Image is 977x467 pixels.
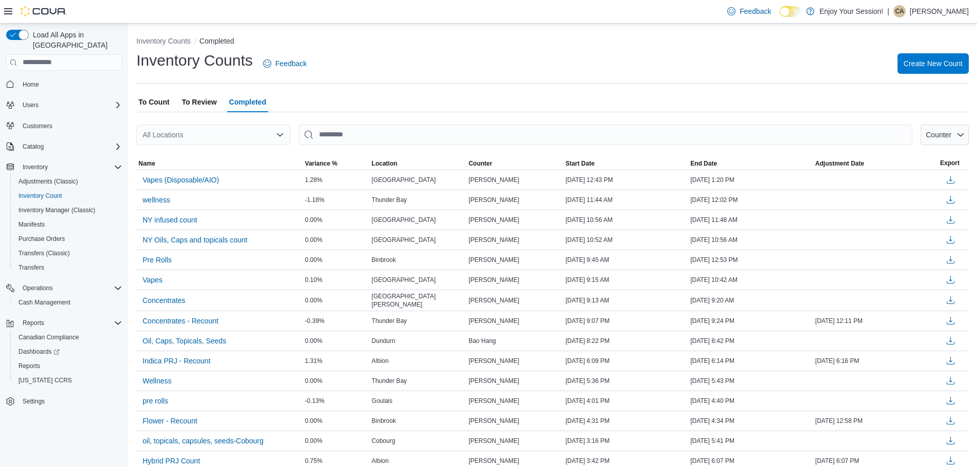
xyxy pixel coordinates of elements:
[14,190,66,202] a: Inventory Count
[143,255,172,265] span: Pre Rolls
[14,218,122,231] span: Manifests
[18,282,57,294] button: Operations
[940,159,960,167] span: Export
[18,333,79,341] span: Canadian Compliance
[370,254,467,266] div: Binbrook
[813,415,938,427] div: [DATE] 12:58 PM
[564,194,688,206] div: [DATE] 11:44 AM
[138,212,201,228] button: NY infused count
[564,335,688,347] div: [DATE] 8:22 PM
[138,333,230,349] button: Oil, Caps, Topicals, Seeds
[14,175,122,188] span: Adjustments (Classic)
[143,336,226,346] span: Oil, Caps, Topicals, Seeds
[303,174,370,186] div: 1.28%
[14,204,99,216] a: Inventory Manager (Classic)
[303,395,370,407] div: -0.13%
[18,235,65,243] span: Purchase Orders
[2,281,126,295] button: Operations
[370,234,467,246] div: [GEOGRAPHIC_DATA]
[564,234,688,246] div: [DATE] 10:52 AM
[18,220,45,229] span: Manifests
[688,455,813,467] div: [DATE] 6:07 PM
[18,206,95,214] span: Inventory Manager (Classic)
[895,5,904,17] span: CA
[136,36,969,48] nav: An example of EuiBreadcrumbs
[18,99,43,111] button: Users
[14,360,122,372] span: Reports
[18,376,72,384] span: [US_STATE] CCRS
[688,435,813,447] div: [DATE] 5:41 PM
[143,275,163,285] span: Vapes
[138,293,189,308] button: Concentrates
[138,433,268,449] button: oil, topicals, capsules, seeds-Cobourg
[23,80,39,89] span: Home
[740,6,771,16] span: Feedback
[18,348,59,356] span: Dashboards
[564,174,688,186] div: [DATE] 12:43 PM
[688,234,813,246] div: [DATE] 10:56 AM
[18,140,122,153] span: Catalog
[14,360,44,372] a: Reports
[18,263,44,272] span: Transfers
[303,415,370,427] div: 0.00%
[688,294,813,307] div: [DATE] 9:20 AM
[23,122,52,130] span: Customers
[690,159,717,168] span: End Date
[143,436,264,446] span: oil, topicals, capsules, seeds-Cobourg
[469,317,520,325] span: [PERSON_NAME]
[18,317,122,329] span: Reports
[14,233,122,245] span: Purchase Orders
[303,274,370,286] div: 0.10%
[303,375,370,387] div: 0.00%
[370,274,467,286] div: [GEOGRAPHIC_DATA]
[2,98,126,112] button: Users
[138,353,214,369] button: Indica PRJ - Recount
[14,247,74,259] a: Transfers (Classic)
[10,217,126,232] button: Manifests
[370,455,467,467] div: Albion
[303,294,370,307] div: 0.00%
[18,395,49,408] a: Settings
[14,247,122,259] span: Transfers (Classic)
[10,295,126,310] button: Cash Management
[303,157,370,170] button: Variance %
[921,125,969,145] button: Counter
[2,77,126,92] button: Home
[564,355,688,367] div: [DATE] 6:09 PM
[18,99,122,111] span: Users
[370,157,467,170] button: Location
[469,417,520,425] span: [PERSON_NAME]
[18,192,62,200] span: Inventory Count
[143,316,218,326] span: Concentrates - Recount
[370,415,467,427] div: Binbrook
[904,58,963,69] span: Create New Count
[469,236,520,244] span: [PERSON_NAME]
[276,131,284,139] button: Open list of options
[10,359,126,373] button: Reports
[143,195,170,205] span: wellness
[564,214,688,226] div: [DATE] 10:56 AM
[10,260,126,275] button: Transfers
[14,261,48,274] a: Transfers
[688,174,813,186] div: [DATE] 1:20 PM
[688,274,813,286] div: [DATE] 10:42 AM
[14,296,74,309] a: Cash Management
[138,373,176,389] button: Wellness
[275,58,307,69] span: Feedback
[14,374,122,387] span: Washington CCRS
[688,157,813,170] button: End Date
[564,294,688,307] div: [DATE] 9:13 AM
[303,315,370,327] div: -0.39%
[18,317,48,329] button: Reports
[18,78,43,91] a: Home
[370,174,467,186] div: [GEOGRAPHIC_DATA]
[23,397,45,405] span: Settings
[723,1,775,22] a: Feedback
[893,5,906,17] div: Carrie Anderson
[688,415,813,427] div: [DATE] 4:34 PM
[23,319,44,327] span: Reports
[138,92,169,112] span: To Count
[10,246,126,260] button: Transfers (Classic)
[14,190,122,202] span: Inventory Count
